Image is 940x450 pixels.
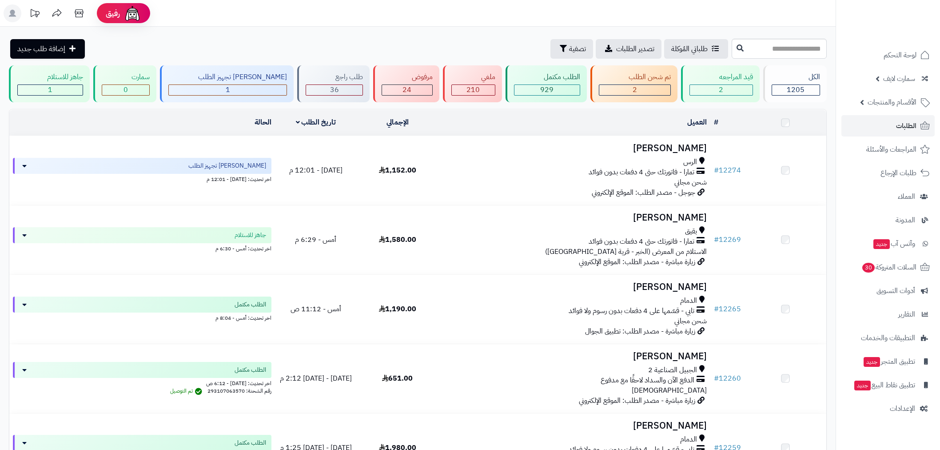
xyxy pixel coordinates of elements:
[13,243,271,253] div: اخر تحديث: أمس - 6:30 م
[787,84,805,95] span: 1205
[514,85,580,95] div: 929
[664,39,728,59] a: طلباتي المُوكلة
[102,85,149,95] div: 0
[235,438,266,447] span: الطلب مكتمل
[671,44,708,54] span: طلباتي المُوكلة
[280,373,352,384] span: [DATE] - [DATE] 2:12 م
[10,39,85,59] a: إضافة طلب جديد
[170,387,204,395] span: تم التوصيل
[102,72,150,82] div: سمارت
[841,115,935,137] a: الطلبات
[872,237,915,250] span: وآتس آب
[648,365,697,375] span: الجبيل الصناعية 2
[772,72,820,82] div: الكل
[17,44,65,54] span: إضافة طلب جديد
[442,421,707,431] h3: [PERSON_NAME]
[579,257,695,267] span: زيارة مباشرة - مصدر الطلب: الموقع الإلكتروني
[680,296,697,306] span: الدمام
[545,246,707,257] span: الاستلام من المعرض (الخبر - قرية [GEOGRAPHIC_DATA])
[291,304,341,314] span: أمس - 11:12 ص
[841,233,935,254] a: وآتس آبجديد
[714,117,718,128] a: #
[873,239,890,249] span: جديد
[868,96,916,108] span: الأقسام والمنتجات
[589,237,694,247] span: تمارا - فاتورتك حتى 4 دفعات بدون فوائد
[13,313,271,322] div: اخر تحديث: أمس - 8:04 م
[452,85,495,95] div: 210
[442,282,707,292] h3: [PERSON_NAME]
[898,190,915,203] span: العملاء
[896,120,916,132] span: الطلبات
[382,72,432,82] div: مرفوض
[296,117,336,128] a: تاريخ الطلب
[896,214,915,226] span: المدونة
[714,373,741,384] a: #12260
[382,85,432,95] div: 24
[616,44,654,54] span: تصدير الطلبات
[579,395,695,406] span: زيارة مباشرة - مصدر الطلب: الموقع الإلكتروني
[862,263,875,273] span: 30
[17,72,83,82] div: جاهز للاستلام
[13,174,271,183] div: اخر تحديث: [DATE] - 12:01 م
[898,308,915,321] span: التقارير
[864,357,880,367] span: جديد
[683,157,697,167] span: الرس
[589,167,694,177] span: تمارا - فاتورتك حتى 4 دفعات بدون فوائد
[841,374,935,396] a: تطبيق نقاط البيعجديد
[540,84,554,95] span: 929
[235,366,266,374] span: الطلب مكتمل
[514,72,580,82] div: الطلب مكتمل
[841,327,935,349] a: التطبيقات والخدمات
[599,85,670,95] div: 2
[890,402,915,415] span: الإعدادات
[841,304,935,325] a: التقارير
[441,65,504,102] a: ملغي 210
[854,381,871,390] span: جديد
[295,234,336,245] span: أمس - 6:29 م
[687,117,707,128] a: العميل
[599,72,671,82] div: تم شحن الطلب
[585,326,695,337] span: زيارة مباشرة - مصدر الطلب: تطبيق الجوال
[714,234,719,245] span: #
[841,280,935,301] a: أدوات التسويق
[761,65,828,102] a: الكل1205
[306,85,362,95] div: 36
[714,373,719,384] span: #
[330,84,339,95] span: 36
[123,84,128,95] span: 0
[123,4,141,22] img: ai-face.png
[442,143,707,153] h3: [PERSON_NAME]
[386,117,409,128] a: الإجمالي
[633,84,637,95] span: 2
[382,373,413,384] span: 651.00
[207,387,271,395] span: رقم الشحنة: 293107063570
[714,165,741,176] a: #12274
[379,234,416,245] span: 1,580.00
[504,65,589,102] a: الطلب مكتمل 929
[841,351,935,372] a: تطبيق المتجرجديد
[690,85,753,95] div: 2
[601,375,694,386] span: الدفع الآن والسداد لاحقًا مع مدفوع
[168,72,287,82] div: [PERSON_NAME] تجهيز الطلب
[306,72,363,82] div: طلب راجع
[883,72,915,85] span: سمارت لايف
[880,167,916,179] span: طلبات الإرجاع
[255,117,271,128] a: الحالة
[714,165,719,176] span: #
[884,49,916,61] span: لوحة التحكم
[679,65,761,102] a: قيد المراجعه 2
[841,257,935,278] a: السلات المتروكة30
[48,84,52,95] span: 1
[569,306,694,316] span: تابي - قسّمها على 4 دفعات بدون رسوم ولا فوائد
[226,84,230,95] span: 1
[235,231,266,240] span: جاهز للاستلام
[841,398,935,419] a: الإعدادات
[106,8,120,19] span: رفيق
[402,84,411,95] span: 24
[442,351,707,362] h3: [PERSON_NAME]
[92,65,158,102] a: سمارت 0
[714,304,741,314] a: #12265
[592,187,695,198] span: جوجل - مصدر الطلب: الموقع الإلكتروني
[24,4,46,24] a: تحديثات المنصة
[169,85,287,95] div: 1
